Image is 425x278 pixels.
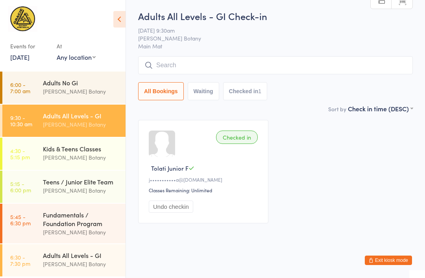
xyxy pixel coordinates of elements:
[328,105,346,113] label: Sort by
[43,210,119,228] div: Fundamentals / Foundation Program
[365,256,412,265] button: Exit kiosk mode
[10,147,30,160] time: 4:30 - 5:15 pm
[43,120,119,129] div: [PERSON_NAME] Botany
[10,53,30,61] a: [DATE]
[43,177,119,186] div: Teens / Junior Elite Team
[223,82,268,100] button: Checked in1
[149,187,260,193] div: Classes Remaining: Unlimited
[188,82,219,100] button: Waiting
[43,78,119,87] div: Adults No Gi
[43,144,119,153] div: Kids & Teens Classes
[216,131,258,144] div: Checked in
[43,186,119,195] div: [PERSON_NAME] Botany
[138,82,184,100] button: All Bookings
[43,260,119,269] div: [PERSON_NAME] Botany
[2,244,126,276] a: 6:30 -7:30 pmAdults All Levels - GI[PERSON_NAME] Botany
[43,87,119,96] div: [PERSON_NAME] Botany
[258,88,261,94] div: 1
[138,9,413,22] h2: Adults All Levels - GI Check-in
[138,34,401,42] span: [PERSON_NAME] Botany
[43,228,119,237] div: [PERSON_NAME] Botany
[8,6,37,32] img: Gracie Botany
[43,153,119,162] div: [PERSON_NAME] Botany
[2,138,126,170] a: 4:30 -5:15 pmKids & Teens Classes[PERSON_NAME] Botany
[43,111,119,120] div: Adults All Levels - GI
[10,214,31,226] time: 5:45 - 6:30 pm
[10,114,32,127] time: 9:30 - 10:30 am
[151,164,188,172] span: Tolati Junior F
[2,204,126,243] a: 5:45 -6:30 pmFundamentals / Foundation Program[PERSON_NAME] Botany
[2,72,126,104] a: 6:00 -7:00 amAdults No Gi[PERSON_NAME] Botany
[138,42,413,50] span: Main Mat
[2,171,126,203] a: 5:15 -6:00 pmTeens / Junior Elite Team[PERSON_NAME] Botany
[43,251,119,260] div: Adults All Levels - GI
[10,81,30,94] time: 6:00 - 7:00 am
[138,26,401,34] span: [DATE] 9:30am
[10,180,31,193] time: 5:15 - 6:00 pm
[57,53,96,61] div: Any location
[149,201,193,213] button: Undo checkin
[57,40,96,53] div: At
[348,104,413,113] div: Check in time (DESC)
[10,254,30,267] time: 6:30 - 7:30 pm
[10,40,49,53] div: Events for
[2,105,126,137] a: 9:30 -10:30 amAdults All Levels - GI[PERSON_NAME] Botany
[138,56,413,74] input: Search
[149,176,260,183] div: j•••••••••••a@[DOMAIN_NAME]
